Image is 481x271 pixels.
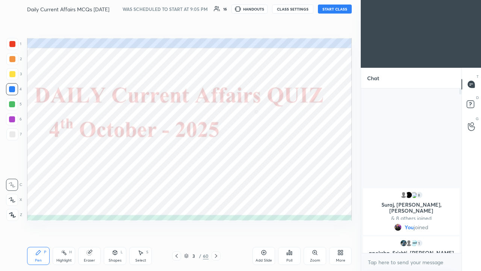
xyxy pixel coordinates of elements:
[135,259,146,262] div: Select
[400,239,407,247] img: 377d46144a464664a637f7fc61d4c3a1.72727034_3
[476,116,479,122] p: G
[231,5,268,14] button: HANDOUTS
[368,202,455,214] p: Suraj, [PERSON_NAME], [PERSON_NAME]
[414,224,428,230] span: joined
[6,98,22,110] div: 5
[361,187,461,253] div: grid
[6,53,22,65] div: 2
[410,239,418,247] img: 0417411fcf134eee9b8994d221ca4110.jpg
[27,6,109,13] h4: Daily Current Affairs MCQs [DATE]
[318,5,352,14] button: START CLASS
[123,6,208,12] h5: WAS SCHEDULED TO START AT 9:05 PM
[109,259,121,262] div: Shapes
[35,259,42,262] div: Pen
[405,239,413,247] img: default.png
[368,215,455,221] p: & 8 others joined
[69,250,72,254] div: H
[368,250,455,256] p: apeksha, Srishti, [PERSON_NAME]
[361,68,385,88] p: Chat
[6,179,22,191] div: C
[405,191,413,199] img: f0a627360e43455488f25ff84dc034e6.jpg
[286,259,292,262] div: Poll
[405,224,414,230] span: You
[146,250,148,254] div: S
[6,68,22,80] div: 3
[44,250,46,254] div: P
[6,209,22,221] div: Z
[476,74,479,79] p: T
[394,224,402,231] img: 9f6b1010237b4dfe9863ee218648695e.jpg
[199,254,201,258] div: /
[6,194,22,206] div: X
[272,5,313,14] button: CLASS SETTINGS
[6,128,22,140] div: 7
[256,259,272,262] div: Add Slide
[416,239,423,247] div: 1
[121,250,123,254] div: L
[416,191,423,199] div: 8
[190,254,198,258] div: 3
[410,191,418,199] img: 3
[336,259,345,262] div: More
[6,113,22,125] div: 6
[310,259,320,262] div: Zoom
[56,259,72,262] div: Highlight
[223,7,227,11] div: 16
[6,83,22,95] div: 4
[84,259,95,262] div: Eraser
[203,253,209,259] div: 60
[476,95,479,100] p: D
[6,38,21,50] div: 1
[400,191,407,199] img: default.png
